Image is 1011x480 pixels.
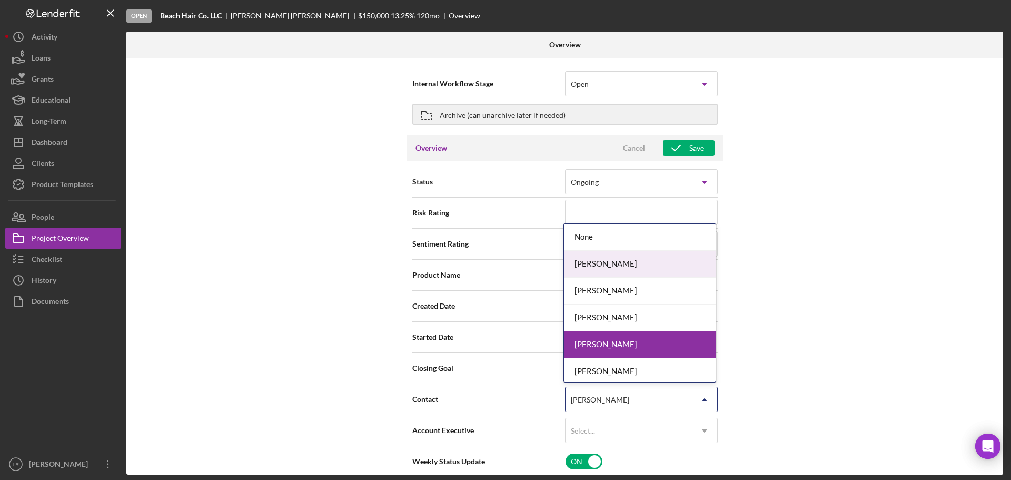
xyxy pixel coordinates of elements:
div: Checklist [32,249,62,272]
button: Checklist [5,249,121,270]
div: Project Overview [32,228,89,251]
button: People [5,207,121,228]
div: Select... [571,427,595,435]
div: Educational [32,90,71,113]
div: Overview [449,12,480,20]
button: Dashboard [5,132,121,153]
div: Dashboard [32,132,67,155]
button: Grants [5,68,121,90]
div: Save [689,140,704,156]
span: Weekly Status Update [412,456,565,467]
div: Activity [32,26,57,50]
div: Loans [32,47,51,71]
div: [PERSON_NAME] [564,358,716,385]
div: Open [571,80,589,89]
button: Save [663,140,715,156]
div: Documents [32,291,69,315]
button: Product Templates [5,174,121,195]
span: Created Date [412,301,565,311]
button: Long-Term [5,111,121,132]
button: Educational [5,90,121,111]
span: $150,000 [358,11,389,20]
div: [PERSON_NAME] [564,278,716,305]
div: None [564,224,716,251]
span: Closing Goal [412,363,565,374]
span: Account Executive [412,425,565,436]
span: Sentiment Rating [412,239,565,249]
button: Project Overview [5,228,121,249]
text: LR [13,462,19,467]
b: Overview [549,41,581,49]
button: LR[PERSON_NAME] [5,454,121,475]
div: Grants [32,68,54,92]
div: Ongoing [571,178,599,187]
button: Cancel [608,140,660,156]
div: Long-Term [32,111,66,134]
div: [PERSON_NAME] [564,331,716,358]
b: Beach Hair Co. LLC [160,12,222,20]
div: Clients [32,153,54,177]
div: Open Intercom Messenger [975,434,1000,459]
span: Started Date [412,332,565,342]
div: Product Templates [32,174,93,198]
div: [PERSON_NAME] [564,251,716,278]
button: Clients [5,153,121,174]
div: [PERSON_NAME] [PERSON_NAME] [231,12,358,20]
button: Loans [5,47,121,68]
span: Status [412,177,565,187]
div: 13.25 % [391,12,415,20]
h3: Overview [415,143,447,153]
button: Archive (can unarchive later if needed) [412,104,718,125]
span: Contact [412,394,565,405]
div: History [32,270,56,293]
div: 120 mo [417,12,440,20]
button: History [5,270,121,291]
span: Risk Rating [412,208,565,218]
div: [PERSON_NAME] [571,396,629,404]
div: People [32,207,54,230]
div: Open [126,9,152,23]
div: [PERSON_NAME] [564,305,716,331]
div: Cancel [623,140,645,156]
button: Documents [5,291,121,312]
span: Internal Workflow Stage [412,79,565,89]
div: [PERSON_NAME] [26,454,95,477]
div: Archive (can unarchive later if needed) [440,105,566,124]
button: Activity [5,26,121,47]
span: Product Name [412,270,565,280]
